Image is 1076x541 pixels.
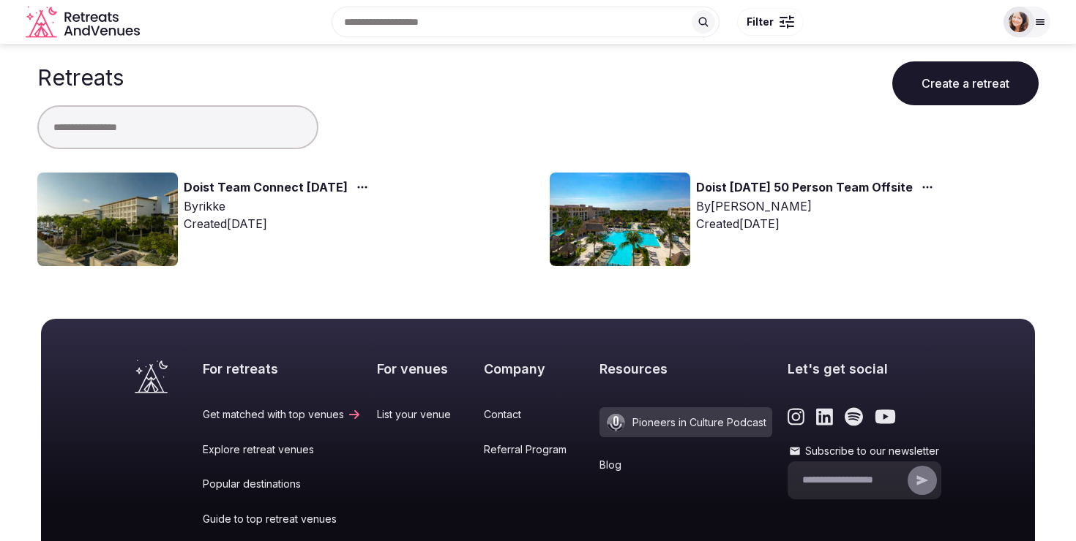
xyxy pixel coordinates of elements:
a: Doist [DATE] 50 Person Team Offsite [696,178,913,197]
a: Explore retreat venues [203,442,362,457]
button: Create a retreat [892,61,1039,105]
a: Referral Program [484,442,584,457]
img: Top retreat image for the retreat: Doist Team Connect Feb 2026 [37,173,178,266]
a: Visit the homepage [26,6,143,39]
h2: For retreats [203,360,362,378]
img: Top retreat image for the retreat: Doist Feb 2025 50 Person Team Offsite [550,173,690,266]
div: By [PERSON_NAME] [696,197,939,215]
a: Link to the retreats and venues LinkedIn page [816,407,833,426]
a: Guide to top retreat venues [203,512,362,526]
a: Link to the retreats and venues Spotify page [845,407,863,426]
button: Filter [737,8,804,36]
h2: Company [484,360,584,378]
img: rikke [1009,12,1029,32]
a: List your venue [377,407,468,422]
a: Link to the retreats and venues Youtube page [875,407,896,426]
label: Subscribe to our newsletter [788,444,941,458]
h2: For venues [377,360,468,378]
a: Popular destinations [203,477,362,491]
div: By rikke [184,197,374,215]
span: Filter [747,15,774,29]
h2: Let's get social [788,360,941,378]
a: Pioneers in Culture Podcast [599,407,772,437]
h2: Resources [599,360,772,378]
a: Visit the homepage [135,360,168,393]
svg: Retreats and Venues company logo [26,6,143,39]
div: Created [DATE] [184,215,374,232]
a: Link to the retreats and venues Instagram page [788,407,804,426]
h1: Retreats [37,64,124,91]
a: Doist Team Connect [DATE] [184,178,348,197]
a: Contact [484,407,584,422]
a: Get matched with top venues [203,407,362,422]
div: Created [DATE] [696,215,939,232]
a: Blog [599,458,772,472]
